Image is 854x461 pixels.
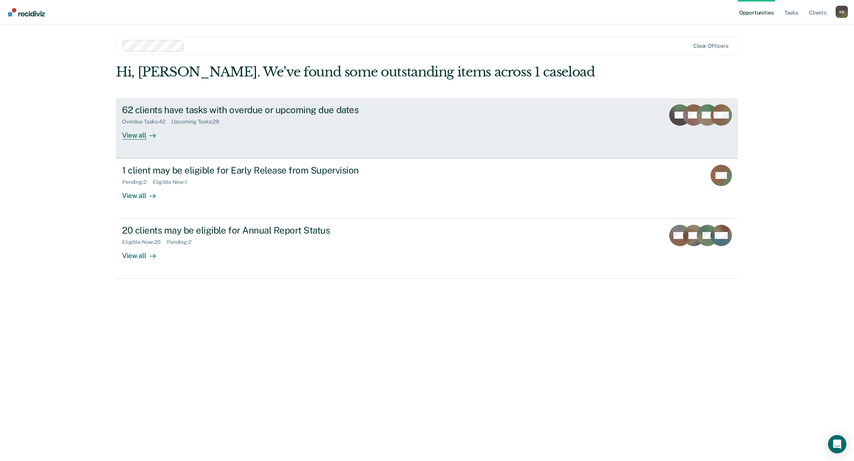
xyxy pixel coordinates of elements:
[122,245,165,260] div: View all
[122,165,391,176] div: 1 client may be eligible for Early Release from Supervision
[122,179,153,185] div: Pending : 2
[122,225,391,236] div: 20 clients may be eligible for Annual Report Status
[116,64,614,80] div: Hi, [PERSON_NAME]. We’ve found some outstanding items across 1 caseload
[116,219,738,279] a: 20 clients may be eligible for Annual Report StatusEligible Now:20Pending:2View all
[122,125,165,140] div: View all
[122,239,167,245] div: Eligible Now : 20
[167,239,197,245] div: Pending : 2
[122,185,165,200] div: View all
[116,98,738,158] a: 62 clients have tasks with overdue or upcoming due datesOverdue Tasks:42Upcoming Tasks:28View all
[116,158,738,219] a: 1 client may be eligible for Early Release from SupervisionPending:2Eligible Now:1View all
[153,179,193,185] div: Eligible Now : 1
[8,8,45,16] img: Recidiviz
[828,435,846,453] div: Open Intercom Messenger
[171,118,225,125] div: Upcoming Tasks : 28
[122,104,391,115] div: 62 clients have tasks with overdue or upcoming due dates
[836,6,848,18] button: Profile dropdown button
[836,6,848,18] div: B B
[122,118,171,125] div: Overdue Tasks : 42
[693,43,729,49] div: Clear officers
